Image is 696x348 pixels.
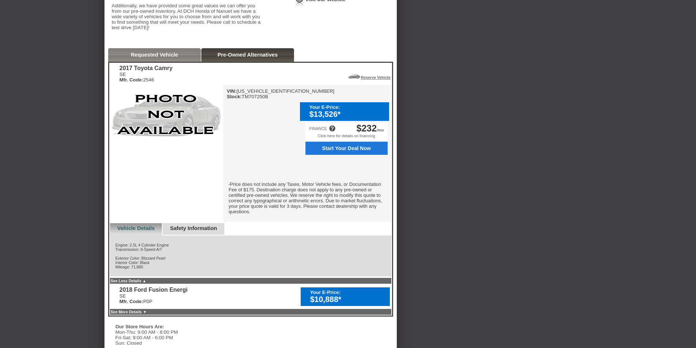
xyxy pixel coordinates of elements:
p: Additionally, we have provided some great values we can offer you from our pre-owned inventory. A... [112,3,265,30]
img: Icon_ReserveVehicleCar.png [349,74,360,79]
div: Click here for details on financing [305,134,388,142]
div: Engine: 2.5L 4 Cylinder Engine Transmission: 6-Speed A/T Exterior Color: Blizzard Pearl Interior ... [109,236,392,277]
a: Reserve Vehicle [361,75,391,80]
span: Start Your Deal Now [309,145,384,151]
div: 2018 Ford Fusion Energi [119,287,188,293]
div: SE 2546 [119,72,173,83]
img: 2017 Toyota Camry [109,85,223,145]
b: VIN: [227,88,237,94]
a: See More Details ▼ [111,310,147,314]
div: /mo [357,123,384,134]
b: Stock: [227,94,242,99]
div: $13,526* [309,110,385,119]
a: Requested Vehicle [131,52,178,58]
div: $10,888* [310,295,386,304]
div: Mon-Thu: 9:00 AM - 8:00 PM Fri-Sat: 9:00 AM - 6:00 PM Sun: Closed [115,329,225,346]
a: Safety Information [170,225,217,231]
div: 2017 Toyota Camry [119,65,173,72]
b: Mfr. Code: [119,77,143,83]
div: FINANCE [309,126,327,131]
div: SE P0P [119,293,188,304]
a: Vehicle Details [117,225,155,231]
span: $232 [357,123,377,133]
font: Price does not include any Taxes, Motor Vehicle fees, or Documentation Fee of $175. Destination c... [229,181,382,214]
a: See Less Details ▲ [111,279,147,283]
div: Your E-Price: [310,290,386,295]
div: [US_VEHICLE_IDENTIFICATION_NUMBER] TM707250B [227,88,335,99]
div: Your E-Price: [309,104,385,110]
b: Mfr. Code: [119,299,143,304]
div: Our Store Hours Are: [115,324,221,329]
a: Pre-Owned Alternatives [217,52,278,58]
